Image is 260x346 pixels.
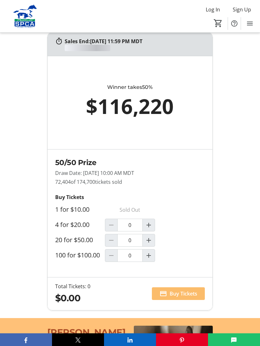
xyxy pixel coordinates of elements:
[152,287,205,300] button: Buy Tickets
[65,45,110,51] div: loading
[55,169,205,177] p: Draw Date: [DATE] 10:00 AM MDT
[170,290,197,297] span: Buy Tickets
[228,17,241,30] button: Help
[55,221,89,229] label: 4 for $20.00
[52,333,104,346] button: X
[142,84,153,90] span: 50%
[55,194,84,201] strong: Buy Tickets
[4,4,46,28] img: Alberta SPCA's Logo
[201,4,225,15] button: Log In
[55,251,100,259] label: 100 for $100.00
[105,203,155,216] p: Sold Out
[90,38,142,45] span: [DATE] 11:59 PM MDT
[55,283,90,290] div: Total Tickets: 0
[143,234,155,246] button: Increment by one
[65,38,90,45] span: Sales End:
[55,157,205,168] h2: 50/50 Prize
[206,6,220,13] span: Log In
[55,178,205,186] p: 72,404 tickets sold
[228,4,256,15] button: Sign Up
[143,219,155,231] button: Increment by one
[55,206,89,213] label: 1 for $10.00
[71,178,95,185] span: of 174,700
[60,91,200,122] div: $116,220
[55,236,93,244] label: 20 for $50.00
[233,6,251,13] span: Sign Up
[104,333,156,346] button: LinkedIn
[60,83,200,91] div: Winner takes
[212,17,224,29] button: Cart
[208,333,260,346] button: SMS
[55,291,90,305] div: $0.00
[244,17,256,30] button: Menu
[156,333,208,346] button: Pinterest
[143,250,155,262] button: Increment by one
